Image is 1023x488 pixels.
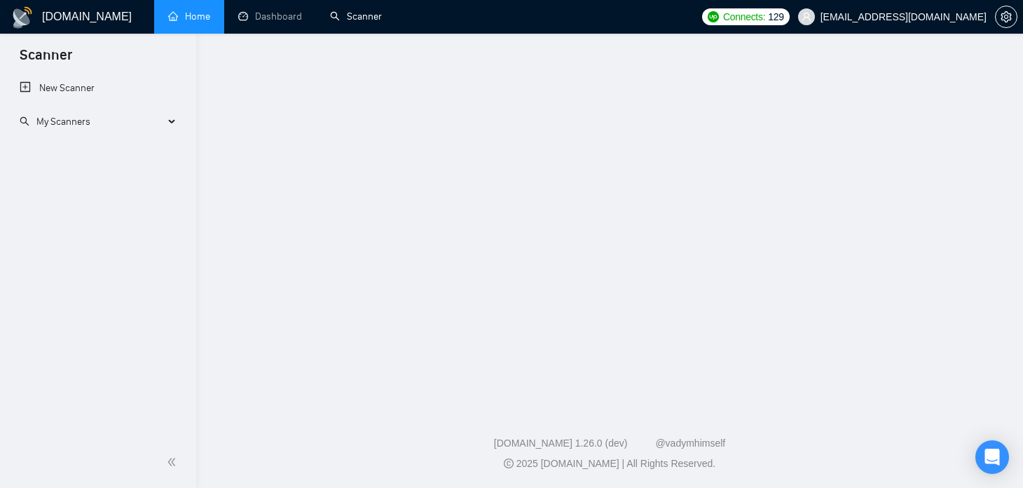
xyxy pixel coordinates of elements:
a: [DOMAIN_NAME] 1.26.0 (dev) [494,438,628,449]
div: 2025 [DOMAIN_NAME] | All Rights Reserved. [207,456,1012,471]
span: My Scanners [36,116,90,128]
span: Scanner [8,45,83,74]
button: setting [995,6,1017,28]
span: copyright [504,459,514,468]
div: Open Intercom Messenger [975,440,1009,474]
span: 129 [768,9,783,25]
span: user [802,12,811,22]
a: @vadymhimself [655,438,725,449]
img: logo [11,6,34,29]
span: My Scanners [20,116,90,128]
span: double-left [167,455,181,469]
img: upwork-logo.png [708,11,719,22]
a: setting [995,11,1017,22]
span: search [20,116,29,126]
li: New Scanner [8,74,187,102]
a: New Scanner [20,74,176,102]
span: Connects: [723,9,765,25]
span: search [330,11,340,21]
span: setting [996,11,1017,22]
span: Scanner [347,11,382,22]
a: dashboardDashboard [238,11,302,22]
a: homeHome [168,11,210,22]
